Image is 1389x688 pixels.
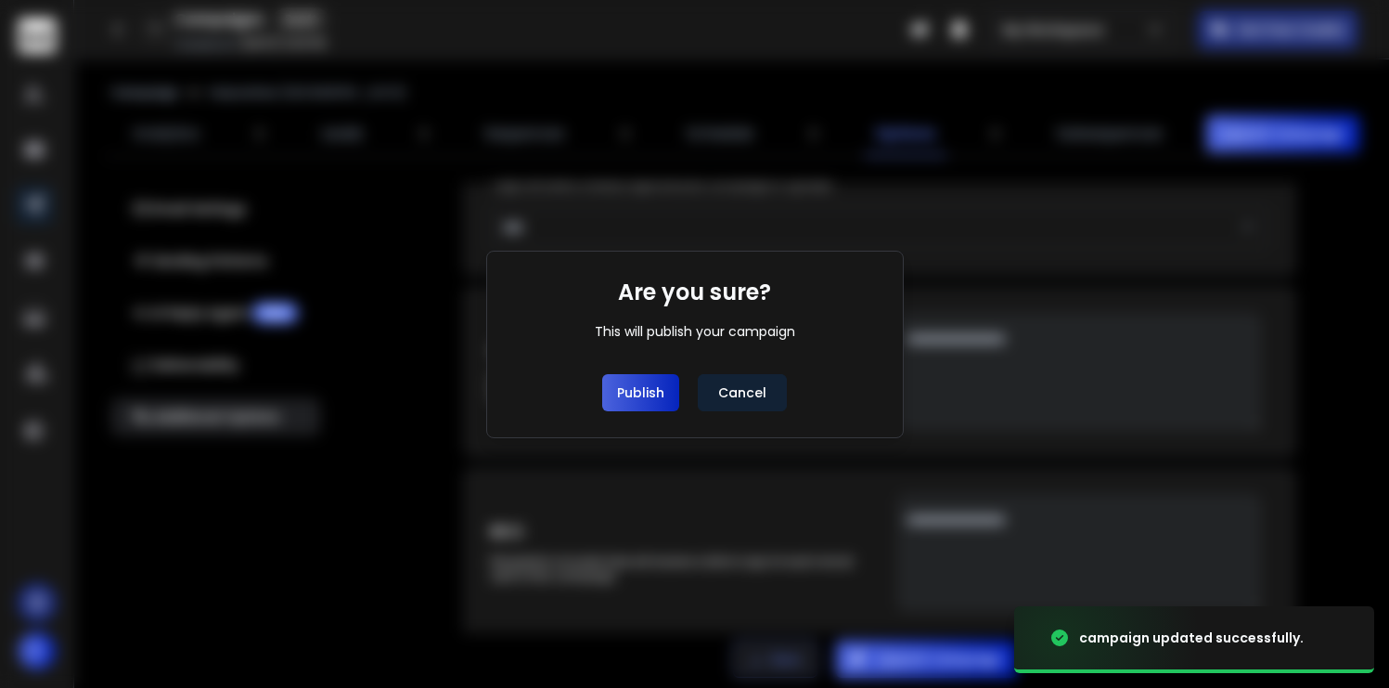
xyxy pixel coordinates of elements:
[595,322,795,341] div: This will publish your campaign
[698,374,787,411] button: Cancel
[618,278,771,307] h1: Are you sure?
[602,374,679,411] button: Publish
[1079,629,1304,647] div: campaign updated successfully.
